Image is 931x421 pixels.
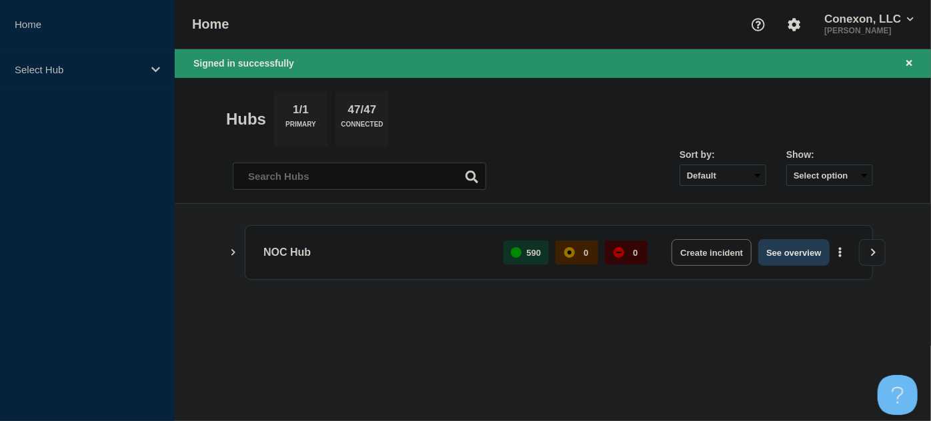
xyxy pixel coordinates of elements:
[193,58,294,69] span: Signed in successfully
[672,239,752,266] button: Create incident
[341,121,383,135] p: Connected
[263,239,488,266] p: NOC Hub
[786,149,873,160] div: Show:
[633,248,638,258] p: 0
[614,247,624,258] div: down
[680,149,766,160] div: Sort by:
[285,121,316,135] p: Primary
[786,165,873,186] button: Select option
[15,64,143,75] p: Select Hub
[859,239,886,266] button: View
[901,56,918,71] button: Close banner
[192,17,229,32] h1: Home
[226,110,266,129] h2: Hubs
[511,247,522,258] div: up
[527,248,542,258] p: 590
[680,165,766,186] select: Sort by
[878,375,918,415] iframe: Help Scout Beacon - Open
[822,26,916,35] p: [PERSON_NAME]
[233,163,486,190] input: Search Hubs
[230,248,237,258] button: Show Connected Hubs
[822,13,916,26] button: Conexon, LLC
[584,248,588,258] p: 0
[744,11,772,39] button: Support
[832,240,849,265] button: More actions
[780,11,808,39] button: Account settings
[343,103,381,121] p: 47/47
[758,239,829,266] button: See overview
[288,103,314,121] p: 1/1
[564,247,575,258] div: affected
